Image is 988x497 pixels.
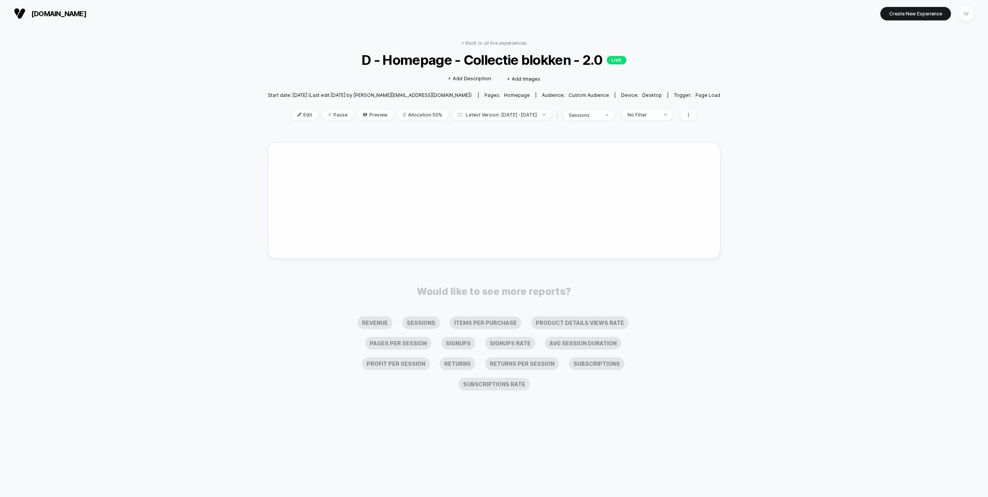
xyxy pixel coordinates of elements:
[504,92,530,98] span: homepage
[458,113,462,117] img: calendar
[542,92,609,98] div: Audience:
[357,110,393,120] span: Preview
[607,56,626,64] p: LIVE
[485,337,535,350] li: Signups Rate
[31,10,86,18] span: [DOMAIN_NAME]
[880,7,951,20] button: Create New Experience
[328,113,332,117] img: end
[615,92,668,98] span: Device:
[403,113,406,117] img: rebalance
[568,92,609,98] span: Custom Audience
[448,75,491,83] span: + Add Description
[322,110,353,120] span: Pause
[452,110,551,120] span: Latest Version: [DATE] - [DATE]
[14,8,25,19] img: Visually logo
[440,357,475,370] li: Returns
[545,337,621,350] li: Avg Session Duration
[290,52,697,68] span: D - Homepage - Collectie blokken - 2.0
[606,114,608,116] img: end
[362,357,430,370] li: Profit Per Session
[531,316,629,329] li: Product Details Views Rate
[555,110,563,121] span: |
[357,316,392,329] li: Revenue
[417,286,571,297] p: Would like to see more reports?
[485,357,559,370] li: Returns Per Session
[292,110,318,120] span: Edit
[298,113,301,117] img: edit
[959,6,974,21] div: IV
[543,114,545,115] img: end
[957,6,976,22] button: IV
[12,7,89,20] button: [DOMAIN_NAME]
[628,112,658,118] div: No Filter
[441,337,475,350] li: Signups
[569,357,624,370] li: Subscriptions
[569,112,600,118] div: sessions
[397,110,448,120] span: Allocation: 50%
[695,92,720,98] span: Page Load
[484,92,530,98] div: Pages:
[268,92,472,98] span: Start date: [DATE] (Last edit [DATE] by [PERSON_NAME][EMAIL_ADDRESS][DOMAIN_NAME])
[458,378,530,390] li: Subscriptions Rate
[461,40,527,46] a: < Back to all live experiences
[674,92,720,98] div: Trigger:
[642,92,662,98] span: desktop
[402,316,440,329] li: Sessions
[450,316,521,329] li: Items Per Purchase
[507,76,540,82] span: + Add Images
[664,114,667,115] img: end
[365,337,431,350] li: Pages Per Session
